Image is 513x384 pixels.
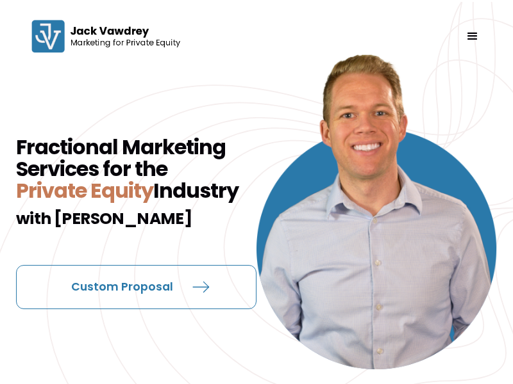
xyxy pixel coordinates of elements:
[457,21,487,52] div: menu
[71,278,173,297] p: Custom Proposal
[16,208,256,230] h2: with [PERSON_NAME]
[16,265,256,310] a: Custom Proposal
[16,176,153,205] span: Private Equity
[16,136,256,202] h1: Fractional Marketing Services for the Industry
